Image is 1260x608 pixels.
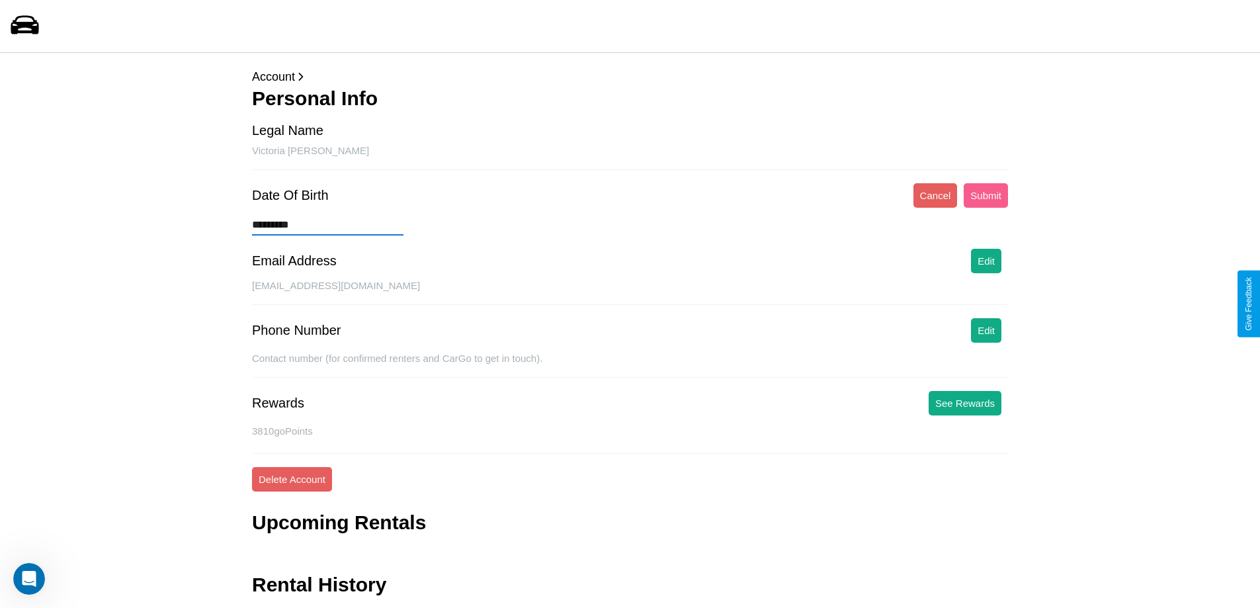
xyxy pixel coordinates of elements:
p: 3810 goPoints [252,422,1008,440]
h3: Rental History [252,574,386,596]
button: Edit [971,318,1001,343]
div: Victoria [PERSON_NAME] [252,145,1008,170]
button: Edit [971,249,1001,273]
h3: Upcoming Rentals [252,511,426,534]
button: Delete Account [252,467,332,492]
div: Phone Number [252,323,341,338]
button: See Rewards [929,391,1001,415]
div: Rewards [252,396,304,411]
div: Email Address [252,253,337,269]
button: Cancel [913,183,958,208]
div: Legal Name [252,123,323,138]
div: Contact number (for confirmed renters and CarGo to get in touch). [252,353,1008,378]
div: Date Of Birth [252,188,329,203]
p: Account [252,66,1008,87]
iframe: Intercom live chat [13,563,45,595]
button: Submit [964,183,1008,208]
div: [EMAIL_ADDRESS][DOMAIN_NAME] [252,280,1008,305]
h3: Personal Info [252,87,1008,110]
div: Give Feedback [1244,277,1253,331]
